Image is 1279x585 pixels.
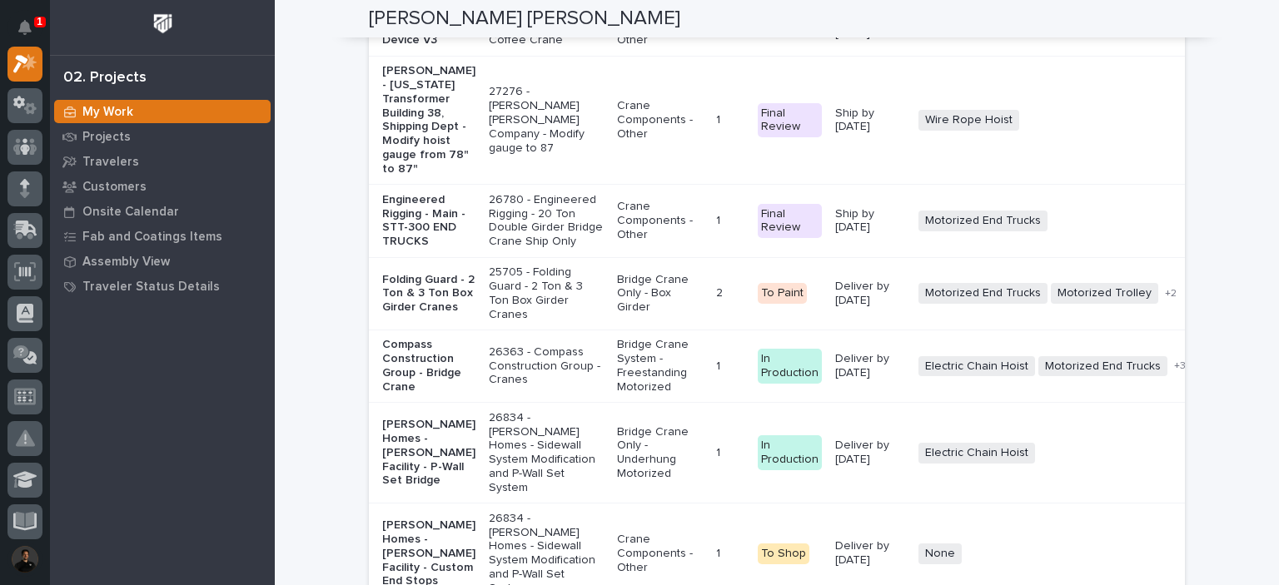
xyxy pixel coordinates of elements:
button: users-avatar [7,542,42,577]
div: To Paint [758,283,807,304]
p: Onsite Calendar [82,205,179,220]
h2: [PERSON_NAME] [PERSON_NAME] [369,7,680,31]
img: Workspace Logo [147,8,178,39]
p: Crane Components - Other [617,99,703,141]
p: 26363 - Compass Construction Group - Cranes [489,345,604,387]
p: [PERSON_NAME] - [US_STATE] Transformer Building 38, Shipping Dept - Modify hoist gauge from 78" t... [382,64,475,176]
p: Fab and Coatings Items [82,230,222,245]
p: Deliver by [DATE] [835,539,905,568]
span: Motorized End Trucks [918,283,1048,304]
p: Bridge Crane System - Freestanding Motorized [617,338,703,394]
span: None [918,543,962,564]
span: Motorized End Trucks [918,211,1048,231]
p: 1 [716,110,724,127]
p: 26834 - [PERSON_NAME] Homes - Sidewall System Modification and P-Wall Set System [489,411,604,495]
p: Deliver by [DATE] [835,352,905,380]
div: Final Review [758,103,822,138]
div: Final Review [758,204,822,239]
p: 1 [716,356,724,374]
p: 1 [716,543,724,561]
p: Crane Components - Other [617,533,703,574]
span: + 2 [1165,289,1177,299]
a: Customers [50,174,275,199]
a: Onsite Calendar [50,199,275,224]
p: My Work [82,105,133,120]
p: [PERSON_NAME] Homes - [PERSON_NAME] Facility - P-Wall Set Bridge [382,418,475,488]
a: Projects [50,124,275,149]
div: 02. Projects [63,69,147,87]
a: Traveler Status Details [50,274,275,299]
a: Travelers [50,149,275,174]
div: Notifications1 [21,20,42,47]
p: Bridge Crane Only - Underhung Motorized [617,425,703,481]
p: Compass Construction Group - Bridge Crane [382,338,475,394]
p: Ship by [DATE] [835,107,905,135]
p: Projects [82,130,131,145]
p: Engineered Rigging - Main - STT-300 END TRUCKS [382,193,475,249]
div: To Shop [758,543,809,564]
a: Fab and Coatings Items [50,224,275,249]
p: Customers [82,180,147,195]
p: Crane Components - Other [617,200,703,241]
span: Motorized End Trucks [1038,356,1167,377]
p: Deliver by [DATE] [835,439,905,467]
p: Traveler Status Details [82,280,220,295]
span: Electric Chain Hoist [918,356,1035,377]
span: + 3 [1174,361,1186,371]
p: 25705 - Folding Guard - 2 Ton & 3 Ton Box Girder Cranes [489,265,604,321]
span: Electric Chain Hoist [918,443,1035,464]
button: Notifications [7,10,42,45]
p: 2 [716,283,726,300]
p: 1 [716,211,724,228]
a: My Work [50,99,275,124]
p: 1 [37,16,42,27]
p: 26780 - Engineered Rigging - 20 Ton Double Girder Bridge Crane Ship Only [489,193,604,249]
p: Ship by [DATE] [835,207,905,235]
p: Assembly View [82,255,170,270]
span: Wire Rope Hoist [918,110,1019,131]
p: Deliver by [DATE] [835,280,905,308]
div: In Production [758,435,822,470]
p: Bridge Crane Only - Box Girder [617,273,703,315]
p: Travelers [82,155,139,170]
p: 27276 - [PERSON_NAME] [PERSON_NAME] Company - Modify gauge to 87 [489,85,604,155]
span: Motorized Trolley [1051,283,1158,304]
div: In Production [758,349,822,384]
p: 1 [716,443,724,460]
p: Folding Guard - 2 Ton & 3 Ton Box Girder Cranes [382,273,475,315]
a: Assembly View [50,249,275,274]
